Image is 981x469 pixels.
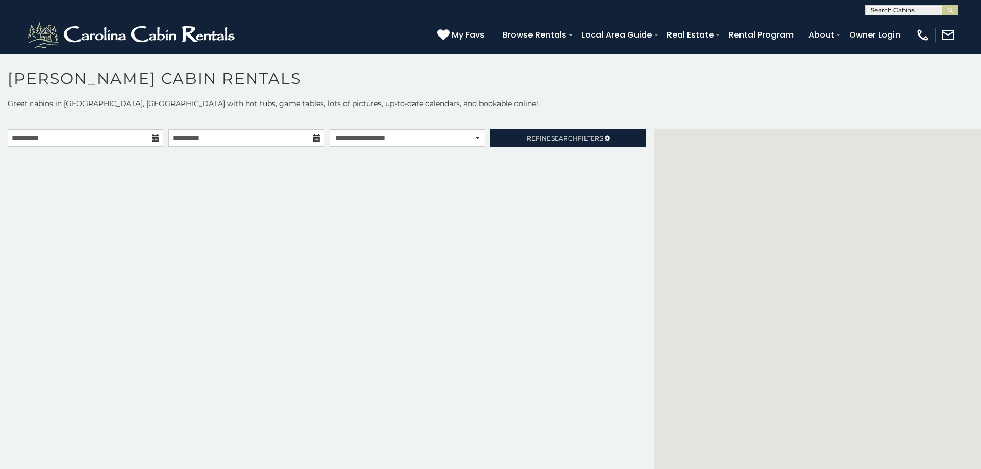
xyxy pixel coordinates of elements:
a: My Favs [437,28,487,42]
img: phone-regular-white.png [916,28,930,42]
a: Browse Rentals [497,26,572,44]
a: About [803,26,839,44]
a: Rental Program [724,26,799,44]
a: Owner Login [844,26,905,44]
span: Search [551,134,578,142]
a: Local Area Guide [576,26,657,44]
img: White-1-2.png [26,20,239,50]
a: Real Estate [662,26,719,44]
span: Refine Filters [527,134,603,142]
a: RefineSearchFilters [490,129,646,147]
img: mail-regular-white.png [941,28,955,42]
span: My Favs [452,28,485,41]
